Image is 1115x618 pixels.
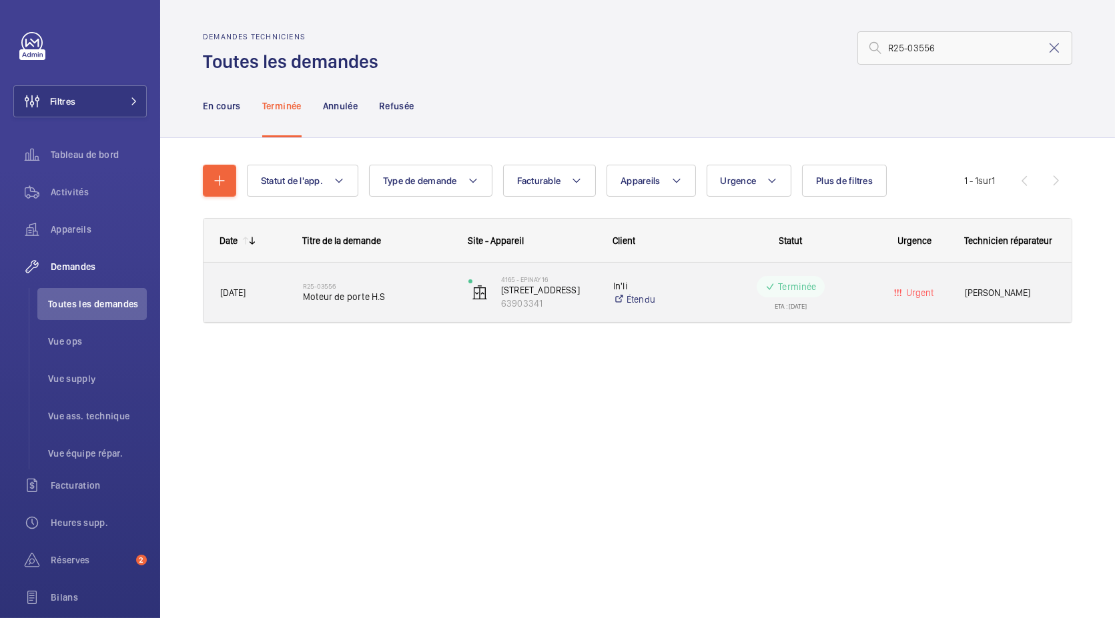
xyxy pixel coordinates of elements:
button: Type de demande [369,165,492,197]
p: 63903341 [501,297,596,310]
span: Client [613,235,635,246]
span: Vue équipe répar. [48,447,147,460]
p: Terminée [262,99,302,113]
button: Appareils [607,165,695,197]
button: Facturable [503,165,597,197]
div: ETA : [DATE] [775,297,807,309]
span: Statut de l'app. [261,175,323,186]
span: [PERSON_NAME] [965,285,1056,300]
span: Réserves [51,553,131,567]
span: [DATE] [220,287,246,298]
p: En cours [203,99,241,113]
span: Urgence [721,175,757,186]
span: Site - Appareil [468,235,524,246]
button: Statut de l'app. [247,165,358,197]
span: Urgence [898,235,932,246]
span: Tableau de bord [51,148,147,161]
span: Vue ass. technique [48,409,147,423]
span: Facturable [517,175,561,186]
span: Toutes les demandes [48,297,147,311]
span: Facturation [51,479,147,492]
span: Appareils [621,175,660,186]
p: 4165 - EPINAY 16 [501,275,596,283]
span: Bilans [51,591,147,604]
span: Technicien réparateur [964,235,1052,246]
span: Type de demande [383,175,457,186]
button: Filtres [13,85,147,117]
h2: Demandes techniciens [203,32,386,41]
button: Urgence [707,165,792,197]
p: In'li [613,279,699,293]
span: Vue ops [48,335,147,348]
h2: R25-03556 [303,282,451,290]
h1: Toutes les demandes [203,49,386,74]
p: Terminée [778,280,816,293]
span: Filtres [50,95,75,108]
div: Date [220,235,238,246]
button: Plus de filtres [802,165,887,197]
span: 2 [136,555,147,565]
span: Urgent [904,287,934,298]
span: sur [978,175,992,186]
span: Activités [51,185,147,199]
span: Vue supply [48,372,147,385]
span: Appareils [51,223,147,236]
a: Étendu [613,293,699,306]
span: Demandes [51,260,147,273]
span: Titre de la demande [302,235,381,246]
p: Annulée [323,99,358,113]
img: elevator.svg [472,285,488,301]
span: Statut [779,235,803,246]
span: Plus de filtres [816,175,873,186]
p: [STREET_ADDRESS] [501,283,596,297]
span: 1 - 1 1 [964,176,995,185]
span: Heures supp. [51,516,147,529]
input: Chercher par numéro demande ou de devis [857,31,1072,65]
span: Moteur de porte H.S [303,290,451,303]
p: Refusée [379,99,414,113]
